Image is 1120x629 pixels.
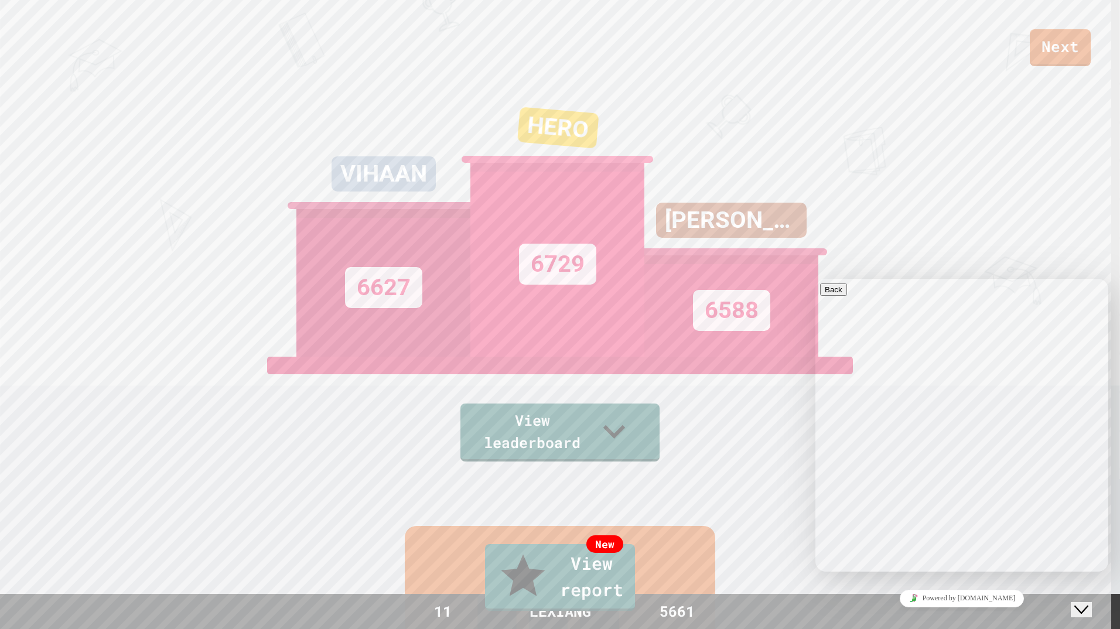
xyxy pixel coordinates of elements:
div: 6588 [693,290,770,331]
iframe: chat widget [1071,582,1108,617]
a: Next [1030,29,1091,66]
a: View leaderboard [460,404,660,462]
div: 6627 [345,267,422,308]
div: HERO [517,107,599,148]
div: New [586,535,623,553]
iframe: chat widget [815,585,1108,611]
div: 6729 [519,244,596,285]
div: [PERSON_NAME] [656,203,807,238]
div: VIHAAN [332,156,436,192]
iframe: chat widget [815,279,1108,572]
a: View report [485,544,635,611]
